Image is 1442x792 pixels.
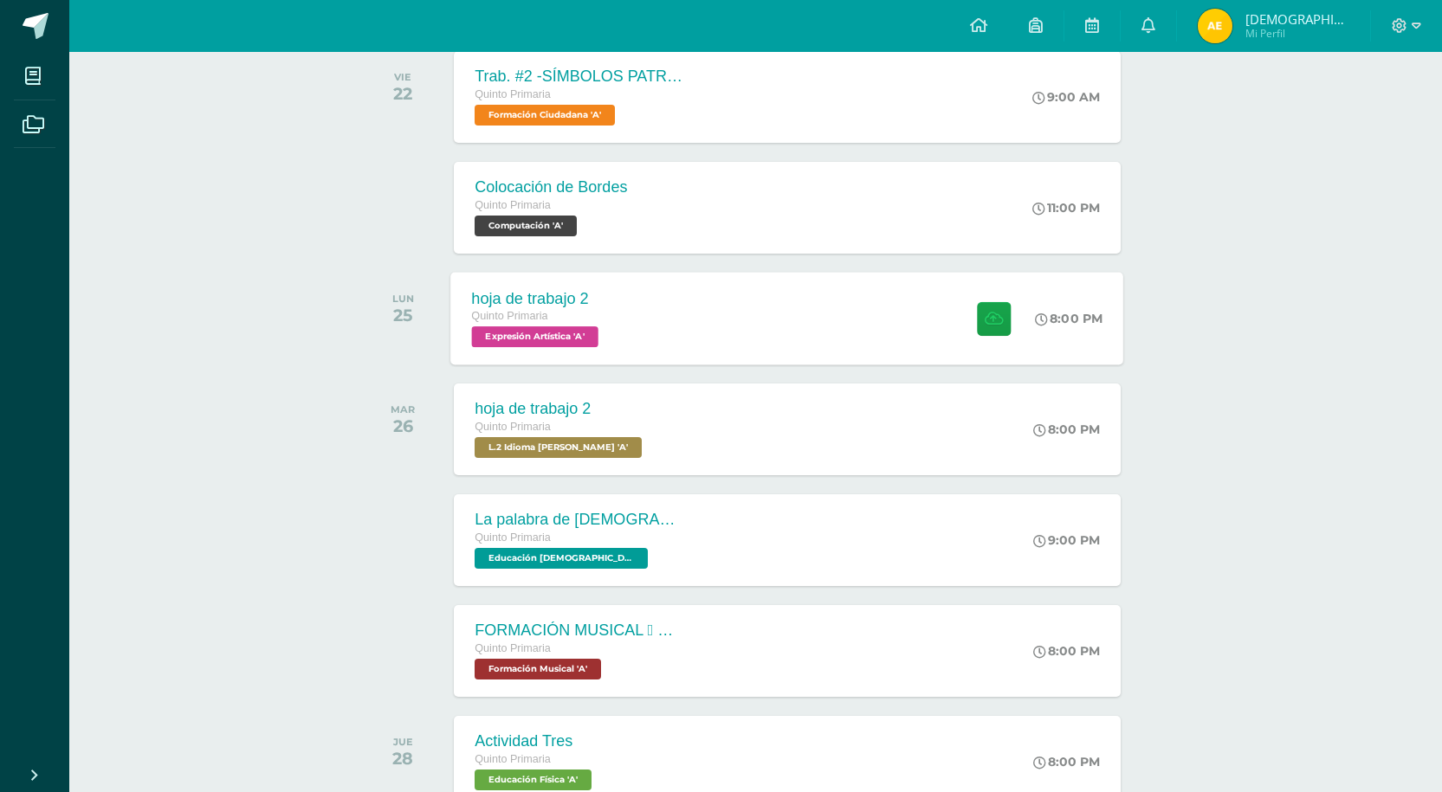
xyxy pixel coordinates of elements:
div: 11:00 PM [1032,200,1100,216]
span: Computación 'A' [475,216,577,236]
div: JUE [392,736,413,748]
div: 25 [392,305,414,325]
span: L.2 Idioma Maya Kaqchikel 'A' [475,437,642,458]
img: 8d7d734afc8ab5f8309a949ad0443abc.png [1198,9,1232,43]
div: Colocación de Bordes [475,178,627,196]
span: Formación Musical 'A' [475,659,601,679]
div: hoja de trabajo 2 [472,289,604,307]
div: hoja de trabajo 2 [475,400,646,418]
span: Formación Ciudadana 'A' [475,105,615,126]
div: 9:00 AM [1032,89,1100,105]
div: LUN [392,293,414,305]
span: Mi Perfil [1245,26,1349,41]
span: Quinto Primaria [475,199,551,211]
span: Educación Física 'A' [475,769,592,790]
span: [DEMOGRAPHIC_DATA][PERSON_NAME] [1245,10,1349,28]
span: Quinto Primaria [475,88,551,100]
div: 9:00 PM [1033,532,1100,548]
span: Quinto Primaria [475,753,551,765]
span: Quinto Primaria [475,531,551,544]
div: MAR [391,403,415,415]
div: 8:00 PM [1033,643,1100,659]
div: Trab. #2 -SÍMBOLOS PATRIOS [475,68,682,86]
span: Expresión Artística 'A' [472,326,598,347]
div: VIE [393,71,412,83]
div: La palabra de [DEMOGRAPHIC_DATA] es mi luz [475,511,682,529]
span: Quinto Primaria [475,642,551,654]
span: Educación Cristiana 'A' [475,548,648,569]
div: 28 [392,748,413,769]
div: 26 [391,415,415,436]
div: 8:00 PM [1033,422,1100,437]
div: 8:00 PM [1033,754,1100,769]
div: 8:00 PM [1036,311,1103,326]
div: 22 [393,83,412,104]
span: Quinto Primaria [472,310,548,322]
div: FORMACIÓN MUSICAL  MELODIA EN FLAUTA [475,621,682,640]
div: Actividad Tres [475,732,596,750]
span: Quinto Primaria [475,421,551,433]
